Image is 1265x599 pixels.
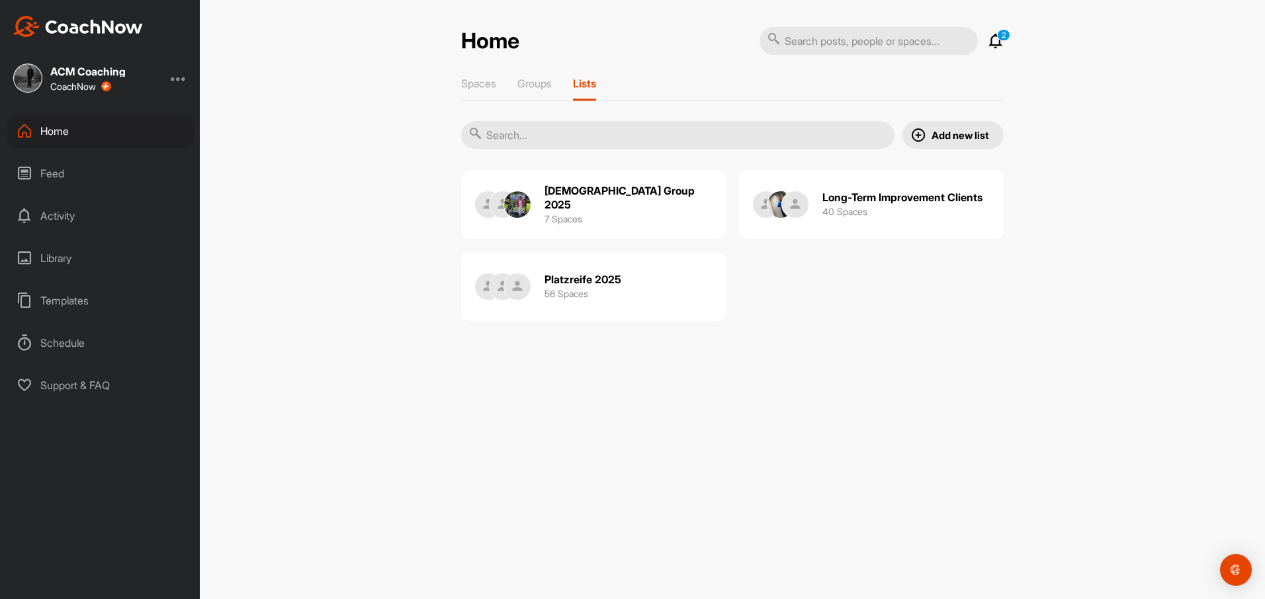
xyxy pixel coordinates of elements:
[7,157,194,190] div: Feed
[504,273,531,300] img: icon-2
[739,170,1004,239] a: icon-0icon-1icon-2Long-Term Improvement Clients40 Spaces
[782,191,808,218] img: icon-2
[50,66,126,77] div: ACM Coaching
[822,205,867,218] h3: 40 Spaces
[1220,554,1252,586] div: Open Intercom Messenger
[545,184,713,212] h2: [DEMOGRAPHIC_DATA] Group 2025
[760,27,978,55] input: Search posts, people or spaces...
[490,273,516,300] img: icon-1
[545,273,621,287] h2: Platzreife 2025
[13,64,42,93] img: square_150b808a336e922b65256fc0d4a00959.jpg
[7,242,194,275] div: Library
[50,81,111,92] div: CoachNow
[7,115,194,148] div: Home
[475,273,502,300] img: icon-0
[475,191,502,218] img: icon-0
[13,16,143,37] img: CoachNow
[461,121,894,149] input: Search...
[461,28,519,54] h2: Home
[767,191,794,218] img: icon-1
[822,191,982,205] h2: Long-Term Improvement Clients
[517,77,552,90] p: Groups
[753,191,779,218] img: icon-0
[461,170,726,239] a: icon-0icon-1icon-2[DEMOGRAPHIC_DATA] Group 20257 Spaces
[7,199,194,232] div: Activity
[997,29,1010,41] p: 2
[504,191,531,218] img: icon-2
[545,212,582,226] h3: 7 Spaces
[932,128,989,142] p: Add new list
[461,252,726,321] a: icon-0icon-1icon-2Platzreife 202556 Spaces
[902,121,1004,149] button: Add new list
[7,326,194,359] div: Schedule
[545,287,588,300] h3: 56 Spaces
[7,369,194,402] div: Support & FAQ
[573,77,596,90] p: Lists
[461,77,496,90] p: Spaces
[7,284,194,317] div: Templates
[490,191,516,218] img: icon-1
[910,127,926,143] img: add new list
